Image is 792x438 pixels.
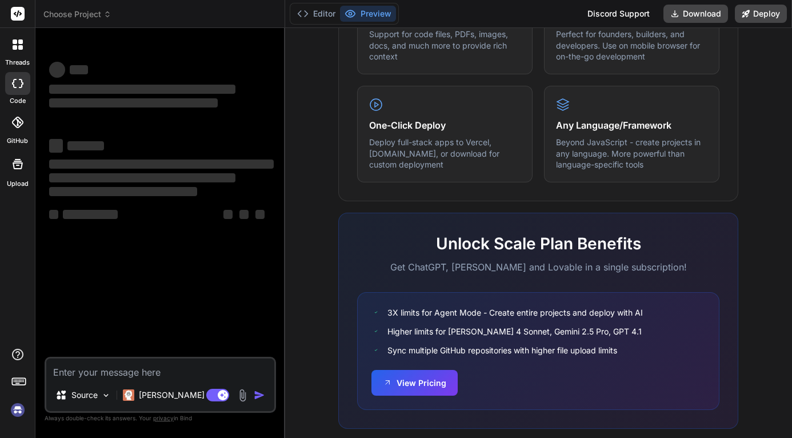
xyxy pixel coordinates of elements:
span: ‌ [49,160,274,169]
img: Claude 4 Sonnet [123,389,134,401]
span: ‌ [239,210,249,219]
button: Editor [293,6,340,22]
span: 3X limits for Agent Mode - Create entire projects and deploy with AI [387,306,643,318]
span: ‌ [255,210,265,219]
p: Always double-check its answers. Your in Bind [45,413,276,424]
h4: Any Language/Framework [556,118,707,132]
button: Deploy [735,5,787,23]
label: GitHub [7,136,28,146]
p: Beyond JavaScript - create projects in any language. More powerful than language-specific tools [556,137,707,170]
span: ‌ [70,65,88,74]
span: ‌ [63,210,118,219]
p: Get ChatGPT, [PERSON_NAME] and Lovable in a single subscription! [357,260,719,274]
span: ‌ [49,98,218,107]
p: Support for code files, PDFs, images, docs, and much more to provide rich context [369,29,521,62]
span: ‌ [49,187,197,196]
img: signin [8,400,27,420]
p: Deploy full-stack apps to Vercel, [DOMAIN_NAME], or download for custom deployment [369,137,521,170]
button: Preview [340,6,396,22]
span: Choose Project [43,9,111,20]
span: privacy [153,415,174,421]
span: ‌ [49,85,235,94]
label: code [10,96,26,106]
p: [PERSON_NAME] 4 S.. [139,389,224,401]
span: ‌ [49,173,235,182]
p: Perfect for founders, builders, and developers. Use on mobile browser for on-the-go development [556,29,707,62]
label: Upload [7,179,29,189]
p: Source [71,389,98,401]
span: ‌ [49,139,63,153]
h4: One-Click Deploy [369,118,521,132]
img: icon [254,389,265,401]
span: ‌ [49,210,58,219]
div: Discord Support [581,5,657,23]
button: Download [663,5,728,23]
span: Sync multiple GitHub repositories with higher file upload limits [387,344,617,356]
button: View Pricing [371,370,458,396]
h2: Unlock Scale Plan Benefits [357,232,719,256]
img: attachment [236,389,249,402]
span: Higher limits for [PERSON_NAME] 4 Sonnet, Gemini 2.5 Pro, GPT 4.1 [387,325,642,337]
span: ‌ [223,210,233,219]
label: threads [5,58,30,67]
span: ‌ [49,62,65,78]
img: Pick Models [101,391,111,400]
span: ‌ [67,141,104,150]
